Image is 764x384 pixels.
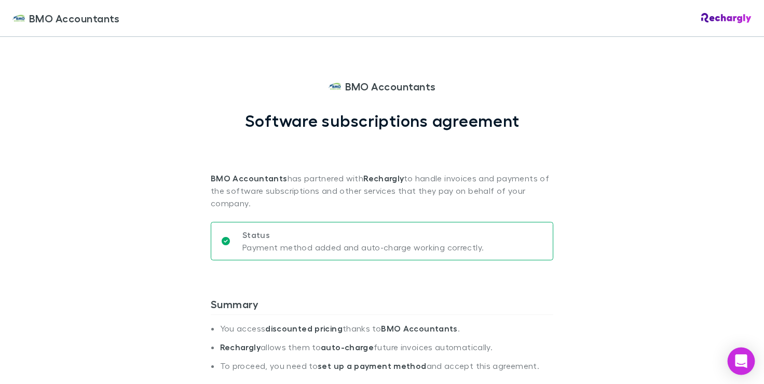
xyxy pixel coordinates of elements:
[363,173,404,183] strong: Rechargly
[381,323,458,334] strong: BMO Accountants
[211,298,553,314] h3: Summary
[220,361,553,379] li: To proceed, you need to and accept this agreement.
[211,173,288,183] strong: BMO Accountants
[29,10,120,26] span: BMO Accountants
[701,13,752,23] img: Rechargly Logo
[242,241,484,254] p: Payment method added and auto-charge working correctly.
[242,229,484,241] p: Status
[321,342,374,352] strong: auto-charge
[245,111,520,130] h1: Software subscriptions agreement
[728,348,755,375] div: Open Intercom Messenger
[12,12,25,24] img: BMO Accountants's Logo
[220,342,553,361] li: allows them to future invoices automatically.
[345,78,436,94] span: BMO Accountants
[211,130,553,209] p: has partnered with to handle invoices and payments of the software subscriptions and other servic...
[220,323,553,342] li: You access thanks to .
[318,361,426,371] strong: set up a payment method
[265,323,343,334] strong: discounted pricing
[220,342,261,352] strong: Rechargly
[329,80,341,92] img: BMO Accountants's Logo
